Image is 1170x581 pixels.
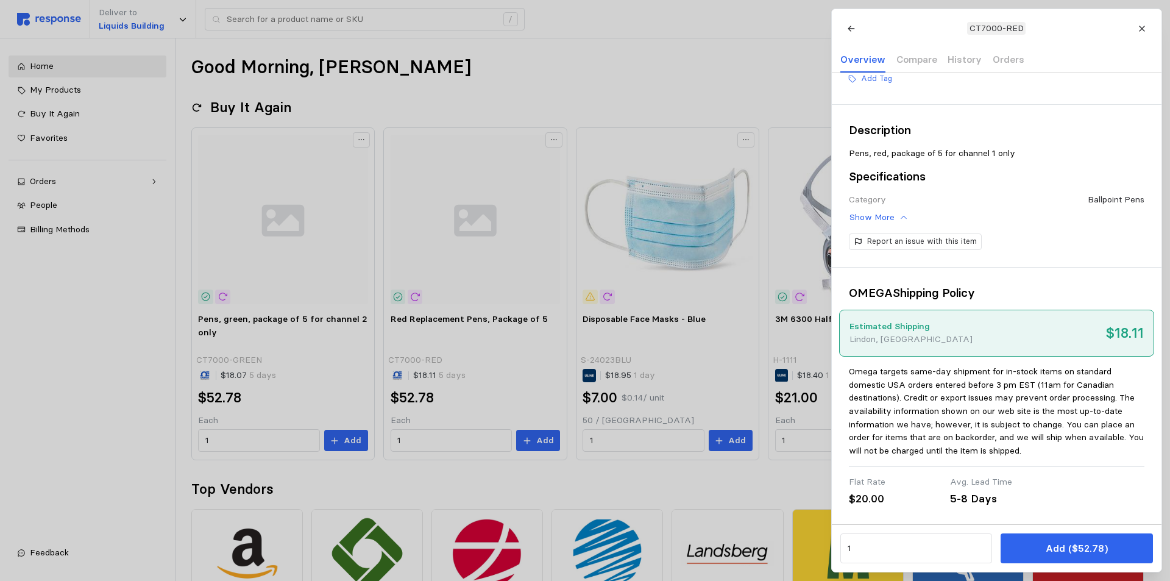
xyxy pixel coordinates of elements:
[948,52,982,67] p: History
[867,236,977,247] p: Report an issue with this item
[849,233,982,250] button: Report an issue with this item
[849,147,1144,160] p: Pens, red, package of 5 for channel 1 only
[849,333,973,346] p: Lindon, [GEOGRAPHIC_DATA]
[1087,193,1144,206] div: Ballpoint Pens
[950,476,1043,489] div: Avg. Lead Time
[950,491,1043,507] div: 5-8 Days
[1045,541,1107,556] p: Add ($52.78)
[1001,533,1152,563] button: Add ($52.78)
[849,365,1144,458] p: Omega targets same-day shipment for in-stock items on standard domestic USA orders entered before...
[992,52,1024,67] p: Orders
[860,73,892,84] p: Add Tag
[1105,324,1143,343] h2: $18.11
[896,52,937,67] p: Compare
[849,211,895,224] p: Show More
[840,52,885,67] p: Overview
[849,193,886,206] div: Category
[849,210,909,225] button: Show More
[849,320,973,333] p: Estimated Shipping
[849,491,941,507] div: $20.00
[849,476,941,489] div: Flat Rate
[849,168,1144,185] h3: Specifications
[847,538,985,560] input: Qty
[849,122,1144,138] h3: Description
[849,285,1144,301] h3: OMEGA Shipping Policy
[842,70,896,87] button: Add Tag
[969,22,1023,35] p: CT7000-RED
